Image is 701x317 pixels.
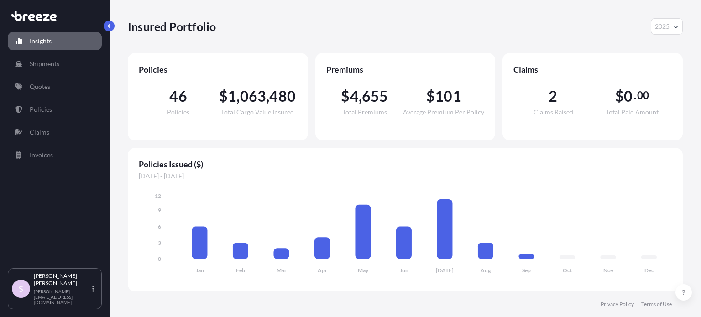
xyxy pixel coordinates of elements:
[615,89,624,104] span: $
[318,267,327,274] tspan: Apr
[326,64,485,75] span: Premiums
[266,89,269,104] span: ,
[8,146,102,164] a: Invoices
[34,272,90,287] p: [PERSON_NAME] [PERSON_NAME]
[637,92,649,99] span: 00
[158,255,161,262] tspan: 0
[236,89,240,104] span: ,
[341,89,350,104] span: $
[30,59,59,68] p: Shipments
[606,109,659,115] span: Total Paid Amount
[400,267,408,274] tspan: Jun
[634,92,636,99] span: .
[30,151,53,160] p: Invoices
[158,223,161,230] tspan: 6
[358,267,369,274] tspan: May
[158,239,161,246] tspan: 3
[8,32,102,50] a: Insights
[436,267,454,274] tspan: [DATE]
[30,105,52,114] p: Policies
[601,301,634,308] a: Privacy Policy
[8,55,102,73] a: Shipments
[644,267,654,274] tspan: Dec
[403,109,484,115] span: Average Premium Per Policy
[269,89,296,104] span: 480
[34,289,90,305] p: [PERSON_NAME][EMAIL_ADDRESS][DOMAIN_NAME]
[155,192,161,199] tspan: 12
[641,301,672,308] a: Terms of Use
[169,89,187,104] span: 46
[19,284,23,293] span: S
[8,100,102,119] a: Policies
[563,267,572,274] tspan: Oct
[196,267,204,274] tspan: Jan
[128,19,216,34] p: Insured Portfolio
[240,89,267,104] span: 063
[350,89,359,104] span: 4
[139,159,672,170] span: Policies Issued ($)
[30,36,52,46] p: Insights
[435,89,461,104] span: 101
[362,89,388,104] span: 655
[228,89,236,104] span: 1
[30,82,50,91] p: Quotes
[534,109,573,115] span: Claims Raised
[8,123,102,141] a: Claims
[277,267,287,274] tspan: Mar
[236,267,245,274] tspan: Feb
[651,18,683,35] button: Year Selector
[426,89,435,104] span: $
[158,207,161,213] tspan: 9
[139,171,672,181] span: [DATE] - [DATE]
[549,89,557,104] span: 2
[522,267,531,274] tspan: Sep
[167,109,189,115] span: Policies
[221,109,294,115] span: Total Cargo Value Insured
[219,89,228,104] span: $
[8,78,102,96] a: Quotes
[30,128,49,137] p: Claims
[603,267,614,274] tspan: Nov
[139,64,297,75] span: Policies
[359,89,362,104] span: ,
[624,89,633,104] span: 0
[342,109,387,115] span: Total Premiums
[481,267,491,274] tspan: Aug
[655,22,670,31] span: 2025
[513,64,672,75] span: Claims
